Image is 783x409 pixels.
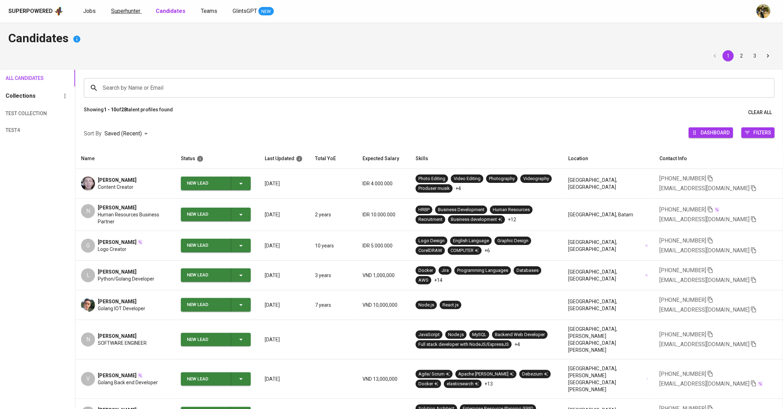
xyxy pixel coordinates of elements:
th: Status [175,149,259,169]
a: Teams [201,7,219,16]
div: Graphic Design [497,238,528,244]
p: VND 1,000,000 [363,272,404,279]
p: 3 years [315,272,351,279]
div: Business development [451,216,502,223]
p: VND 13,000,000 [363,375,404,382]
div: [GEOGRAPHIC_DATA], [GEOGRAPHIC_DATA] [569,177,648,191]
div: English Language [453,238,489,244]
div: Business Development [438,207,484,213]
b: Candidates [156,8,185,14]
p: [DATE] [265,302,304,308]
th: Contact Info [654,149,783,169]
span: Logo Creator [98,246,126,253]
div: Photography [489,176,515,182]
span: Jobs [83,8,96,14]
span: Test4 [6,126,39,135]
span: [PERSON_NAME] [98,177,137,184]
button: New Lead [181,177,251,190]
div: Superpowered [8,7,53,15]
div: N [81,204,95,218]
div: Programming Languages [457,267,508,274]
button: New Lead [181,208,251,221]
div: New Lead [187,333,225,347]
img: yongcheng@glints.com [756,4,770,18]
p: IDR 4.000.000 [363,180,404,187]
div: Video Editing [454,176,481,182]
h4: Candidates [8,31,775,47]
div: [GEOGRAPHIC_DATA], Batam [569,211,648,218]
span: [PERSON_NAME] [98,239,137,246]
span: Python/Golang Developer [98,275,154,282]
span: [PERSON_NAME] [98,372,137,379]
b: 1 - 10 [104,107,116,112]
span: [EMAIL_ADDRESS][DOMAIN_NAME] [659,277,749,283]
button: New Lead [181,239,251,252]
span: Test Collection [6,109,39,118]
p: +13 [484,380,493,387]
div: N [81,333,95,347]
p: IDR 5.000.000 [363,242,404,249]
button: Go to page 2 [736,50,747,61]
span: [PHONE_NUMBER] [659,331,706,338]
div: [GEOGRAPHIC_DATA], [GEOGRAPHIC_DATA] [569,239,648,253]
th: Location [563,149,654,169]
div: JavaScript [418,332,440,338]
p: +6 [484,247,490,254]
h6: Collections [6,91,36,101]
p: [DATE] [265,336,304,343]
div: Human Resources [493,207,530,213]
div: Apache [PERSON_NAME] [458,371,514,378]
div: Photo Editing [418,176,445,182]
button: Go to page 3 [749,50,760,61]
a: Candidates [156,7,187,16]
div: New Lead [187,177,225,190]
span: [PERSON_NAME] [98,333,137,340]
span: [EMAIL_ADDRESS][DOMAIN_NAME] [659,341,749,348]
div: COMPUTER [451,247,479,254]
p: Sort By [84,129,102,138]
span: [PERSON_NAME] [98,268,137,275]
p: +4 [514,341,520,348]
span: [PERSON_NAME] [98,298,137,305]
p: [DATE] [265,375,304,382]
a: GlintsGPT NEW [233,7,274,16]
p: IDR 10.000.000 [363,211,404,218]
button: page 1 [723,50,734,61]
a: Jobs [83,7,97,16]
div: New Lead [187,268,225,282]
div: V [81,372,95,386]
img: dd7541837185387173ca6b6df2de7724.png [81,298,95,312]
div: [GEOGRAPHIC_DATA], [GEOGRAPHIC_DATA] [569,268,648,282]
span: [EMAIL_ADDRESS][DOMAIN_NAME] [659,247,749,254]
span: [EMAIL_ADDRESS][DOMAIN_NAME] [659,380,749,387]
div: New Lead [187,208,225,221]
button: Go to next page [762,50,774,61]
button: Clear All [745,106,775,119]
p: +4 [455,185,461,192]
div: elasticsearch [447,381,479,387]
div: Full stack developer with NodeJS/ExpressJS [418,341,509,348]
span: Clear All [748,108,772,117]
a: Superpoweredapp logo [8,6,64,16]
div: G [81,239,95,253]
span: GlintsGPT [233,8,257,14]
p: +14 [434,277,442,284]
span: Teams [201,8,217,14]
p: Showing of talent profiles found [84,106,173,119]
th: Total YoE [309,149,357,169]
span: [PHONE_NUMBER] [659,371,706,377]
div: Node.js [418,302,434,308]
img: magic_wand.svg [137,239,143,245]
th: Name [75,149,175,169]
p: +12 [508,216,516,223]
div: [GEOGRAPHIC_DATA], [PERSON_NAME][GEOGRAPHIC_DATA][PERSON_NAME] [569,326,648,354]
div: [GEOGRAPHIC_DATA], [PERSON_NAME][GEOGRAPHIC_DATA][PERSON_NAME] [569,365,648,393]
div: New Lead [187,298,225,312]
span: SOFTWARE ENGINEER [98,340,147,347]
span: Filters [753,128,771,137]
button: New Lead [181,268,251,282]
div: L [81,268,95,282]
p: [DATE] [265,211,304,218]
div: Logo Design [418,238,445,244]
div: Node.js [448,332,464,338]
